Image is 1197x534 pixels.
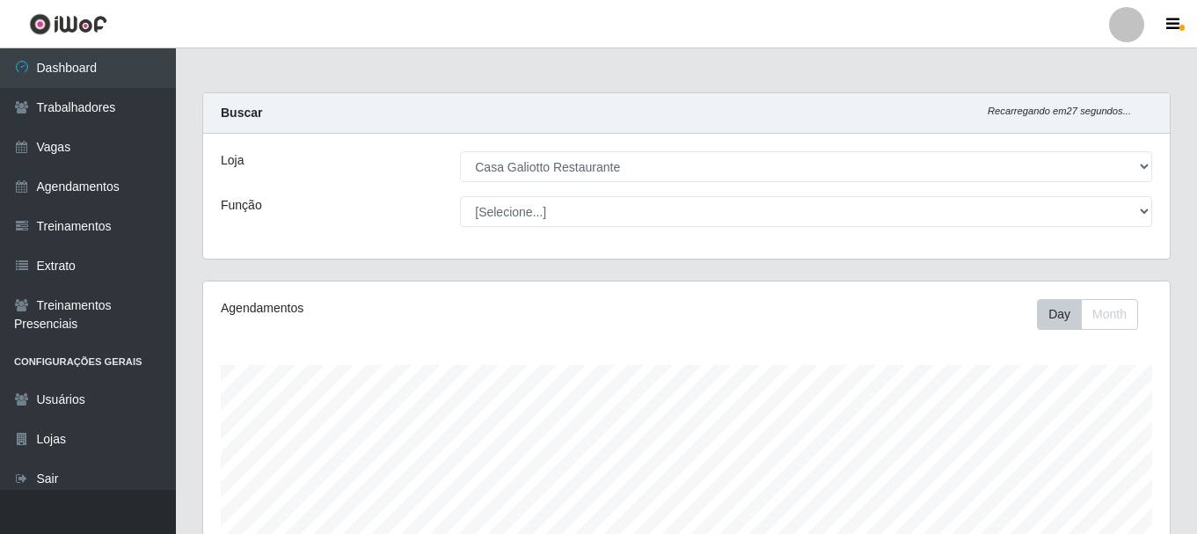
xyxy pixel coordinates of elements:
[221,196,262,215] label: Função
[221,106,262,120] strong: Buscar
[1037,299,1082,330] button: Day
[1037,299,1138,330] div: First group
[221,151,244,170] label: Loja
[1037,299,1152,330] div: Toolbar with button groups
[1081,299,1138,330] button: Month
[988,106,1131,116] i: Recarregando em 27 segundos...
[29,13,107,35] img: CoreUI Logo
[221,299,594,318] div: Agendamentos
